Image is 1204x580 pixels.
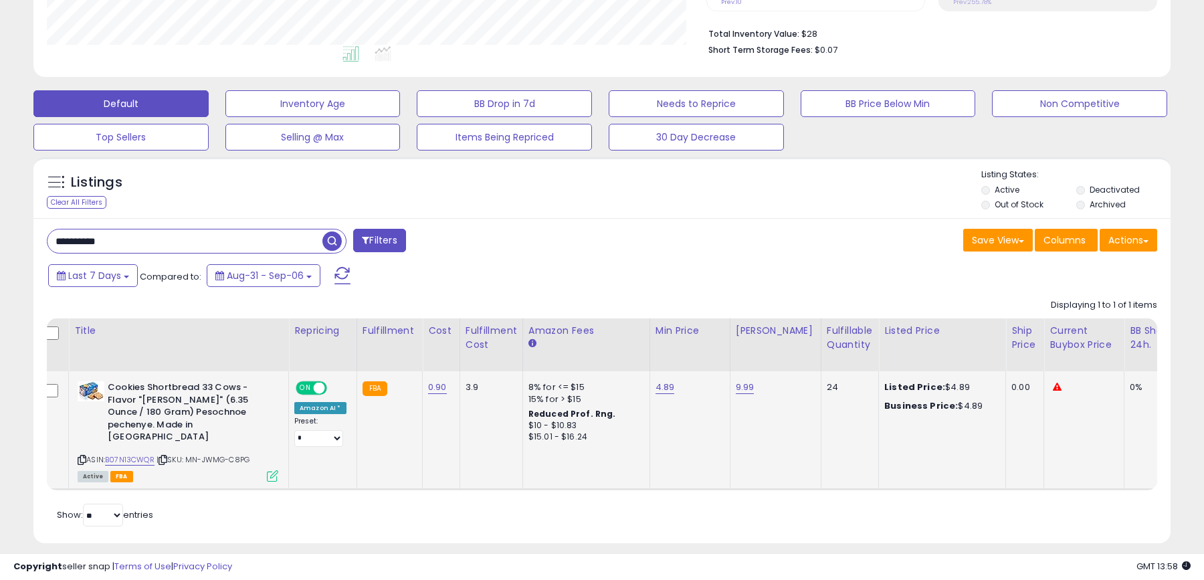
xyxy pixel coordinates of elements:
[74,324,283,338] div: Title
[1100,229,1157,252] button: Actions
[78,381,278,480] div: ASIN:
[78,381,104,401] img: 51X8LbH5v5L._SL40_.jpg
[140,270,201,283] span: Compared to:
[1090,199,1126,210] label: Archived
[114,560,171,573] a: Terms of Use
[47,196,106,209] div: Clear All Filters
[609,90,784,117] button: Needs to Reprice
[227,269,304,282] span: Aug-31 - Sep-06
[428,324,454,338] div: Cost
[225,90,401,117] button: Inventory Age
[1011,381,1033,393] div: 0.00
[963,229,1033,252] button: Save View
[1136,560,1191,573] span: 2025-09-15 13:58 GMT
[466,324,517,352] div: Fulfillment Cost
[884,399,958,412] b: Business Price:
[1043,233,1086,247] span: Columns
[1051,299,1157,312] div: Displaying 1 to 1 of 1 items
[33,124,209,151] button: Top Sellers
[353,229,405,252] button: Filters
[528,324,644,338] div: Amazon Fees
[708,28,799,39] b: Total Inventory Value:
[33,90,209,117] button: Default
[1130,324,1179,352] div: BB Share 24h.
[363,324,417,338] div: Fulfillment
[428,381,447,394] a: 0.90
[1035,229,1098,252] button: Columns
[363,381,387,396] small: FBA
[1130,381,1174,393] div: 0%
[417,90,592,117] button: BB Drop in 7d
[708,44,813,56] b: Short Term Storage Fees:
[656,381,675,394] a: 4.89
[884,381,995,393] div: $4.89
[656,324,724,338] div: Min Price
[68,269,121,282] span: Last 7 Days
[884,324,1000,338] div: Listed Price
[981,169,1170,181] p: Listing States:
[884,381,945,393] b: Listed Price:
[105,454,155,466] a: B07N13CWQR
[325,383,346,394] span: OFF
[78,471,108,482] span: All listings currently available for purchase on Amazon
[736,324,815,338] div: [PERSON_NAME]
[71,173,122,192] h5: Listings
[207,264,320,287] button: Aug-31 - Sep-06
[708,25,1147,41] li: $28
[13,560,62,573] strong: Copyright
[294,417,346,447] div: Preset:
[110,471,133,482] span: FBA
[294,324,351,338] div: Repricing
[528,408,616,419] b: Reduced Prof. Rng.
[173,560,232,573] a: Privacy Policy
[294,402,346,414] div: Amazon AI *
[48,264,138,287] button: Last 7 Days
[466,381,512,393] div: 3.9
[992,90,1167,117] button: Non Competitive
[225,124,401,151] button: Selling @ Max
[528,338,536,350] small: Amazon Fees.
[609,124,784,151] button: 30 Day Decrease
[1049,324,1118,352] div: Current Buybox Price
[1090,184,1140,195] label: Deactivated
[528,420,639,431] div: $10 - $10.83
[108,381,270,447] b: Cookies Shortbread 33 Cows - Flavor "[PERSON_NAME]" (6.35 Ounce / 180 Gram) Pesochnoe pechenye. M...
[995,184,1019,195] label: Active
[736,381,755,394] a: 9.99
[827,381,868,393] div: 24
[815,43,837,56] span: $0.07
[528,431,639,443] div: $15.01 - $16.24
[884,400,995,412] div: $4.89
[995,199,1043,210] label: Out of Stock
[57,508,153,521] span: Show: entries
[801,90,976,117] button: BB Price Below Min
[1011,324,1038,352] div: Ship Price
[528,381,639,393] div: 8% for <= $15
[297,383,314,394] span: ON
[13,561,232,573] div: seller snap | |
[528,393,639,405] div: 15% for > $15
[827,324,873,352] div: Fulfillable Quantity
[417,124,592,151] button: Items Being Repriced
[157,454,249,465] span: | SKU: MN-JWMG-C8PG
